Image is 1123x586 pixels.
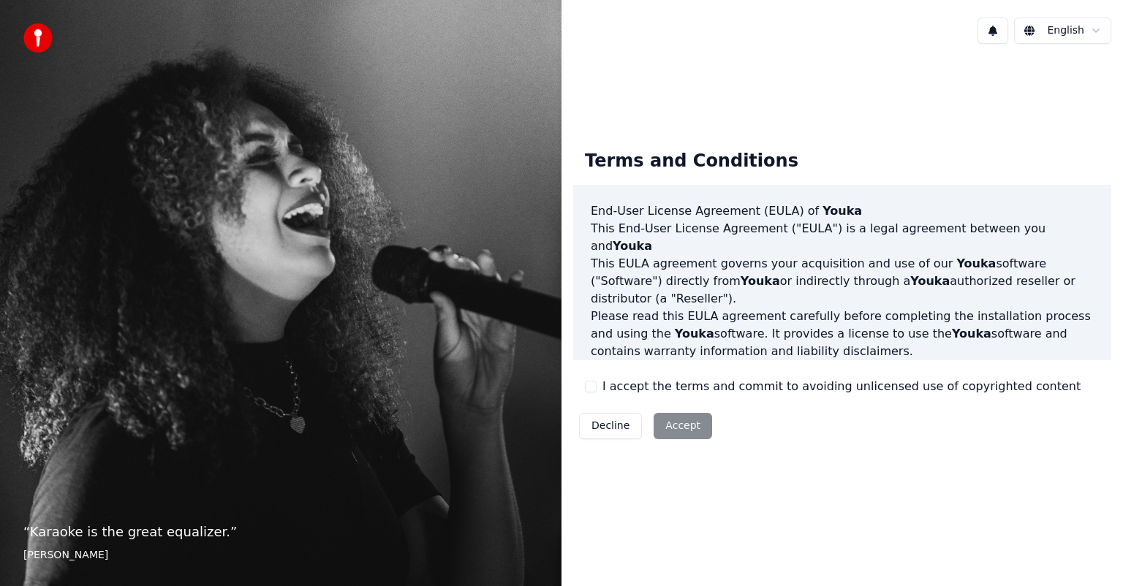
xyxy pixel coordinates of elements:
img: youka [23,23,53,53]
div: Terms and Conditions [573,138,810,185]
p: This EULA agreement governs your acquisition and use of our software ("Software") directly from o... [591,255,1094,308]
button: Decline [579,413,642,439]
span: Youka [675,327,714,340]
h3: End-User License Agreement (EULA) of [591,202,1094,220]
p: This End-User License Agreement ("EULA") is a legal agreement between you and [591,220,1094,255]
span: Youka [613,239,652,253]
p: Please read this EULA agreement carefully before completing the installation process and using th... [591,308,1094,360]
span: Youka [956,256,996,270]
p: If you register for a free trial of the software, this EULA agreement will also govern that trial... [591,360,1094,430]
p: “ Karaoke is the great equalizer. ” [23,522,538,542]
span: Youka [823,204,862,218]
span: Youka [741,274,780,288]
span: Youka [910,274,950,288]
footer: [PERSON_NAME] [23,548,538,563]
span: Youka [952,327,991,340]
label: I accept the terms and commit to avoiding unlicensed use of copyrighted content [602,378,1081,395]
